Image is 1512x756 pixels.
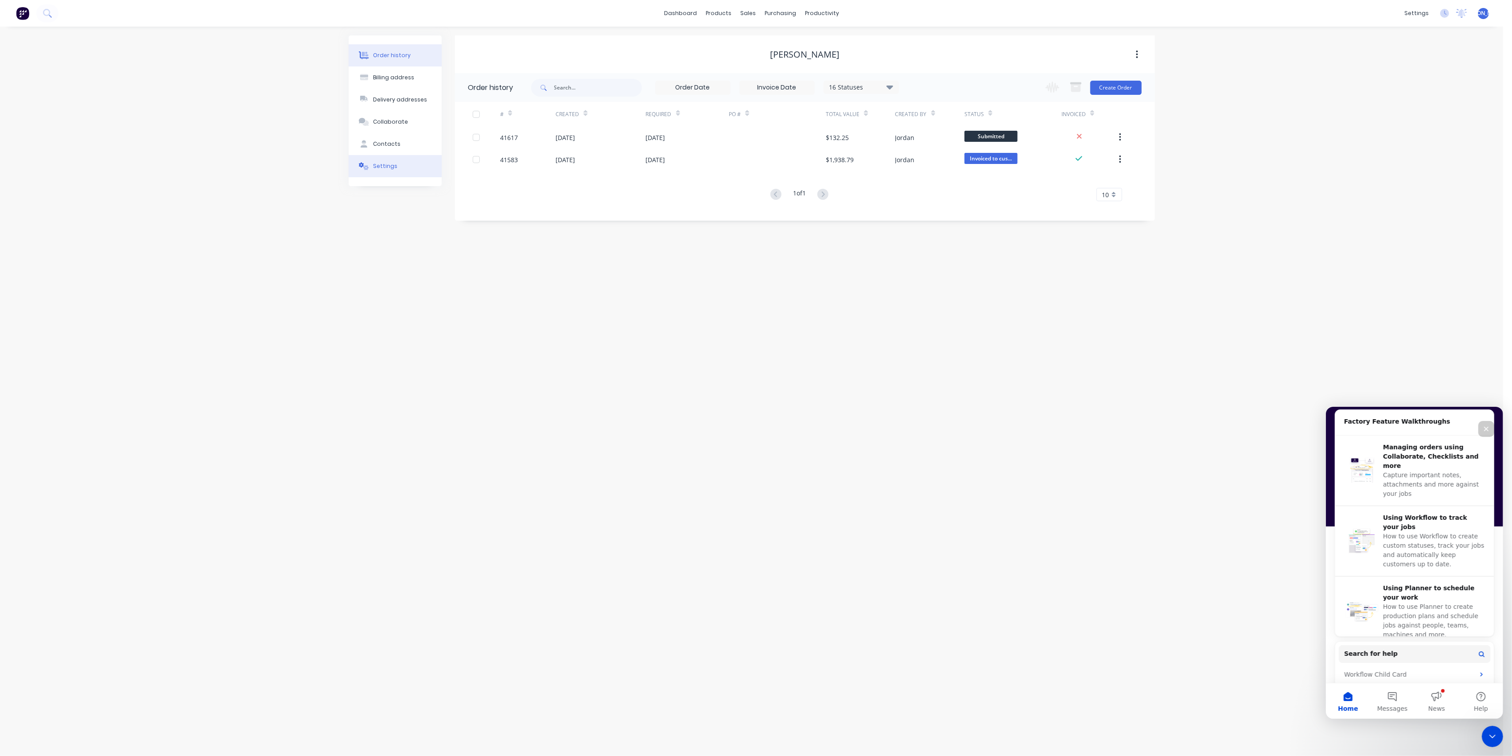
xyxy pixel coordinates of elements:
[729,110,741,118] div: PO #
[373,162,397,170] div: Settings
[349,44,442,66] button: Order history
[760,7,801,20] div: purchasing
[500,102,556,126] div: #
[729,102,826,126] div: PO #
[556,110,579,118] div: Created
[349,111,442,133] button: Collaborate
[660,7,701,20] a: dashboard
[1482,726,1503,747] iframe: Intercom live chat
[801,7,843,20] div: productivity
[500,133,518,142] div: 41617
[895,110,927,118] div: Created By
[646,102,729,126] div: Required
[895,133,915,142] div: Jordan
[1061,110,1086,118] div: Invoiced
[556,133,575,142] div: [DATE]
[646,110,672,118] div: Required
[349,155,442,177] button: Settings
[373,118,408,126] div: Collaborate
[1462,9,1504,17] span: [PERSON_NAME]
[373,51,411,59] div: Order history
[826,133,849,142] div: $132.25
[16,7,29,20] img: Factory
[1061,102,1117,126] div: Invoiced
[373,74,414,82] div: Billing address
[826,155,854,164] div: $1,938.79
[349,89,442,111] button: Delivery addresses
[824,82,898,92] div: 16 Statuses
[964,131,1018,142] span: Submitted
[500,155,518,164] div: 41583
[556,155,575,164] div: [DATE]
[373,96,427,104] div: Delivery addresses
[964,153,1018,164] span: Invoiced to cus...
[736,7,760,20] div: sales
[793,188,806,201] div: 1 of 1
[826,102,895,126] div: Total Value
[1102,190,1109,199] span: 10
[964,110,984,118] div: Status
[1400,7,1433,20] div: settings
[349,133,442,155] button: Contacts
[373,140,400,148] div: Contacts
[1326,407,1503,719] iframe: Intercom live chat
[468,82,513,93] div: Order history
[1090,81,1142,95] button: Create Order
[646,133,665,142] div: [DATE]
[646,155,665,164] div: [DATE]
[826,110,859,118] div: Total Value
[500,110,504,118] div: #
[556,102,645,126] div: Created
[740,81,814,94] input: Invoice Date
[770,49,840,60] div: [PERSON_NAME]
[895,155,915,164] div: Jordan
[964,102,1061,126] div: Status
[895,102,964,126] div: Created By
[701,7,736,20] div: products
[349,66,442,89] button: Billing address
[656,81,730,94] input: Order Date
[554,79,642,97] input: Search...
